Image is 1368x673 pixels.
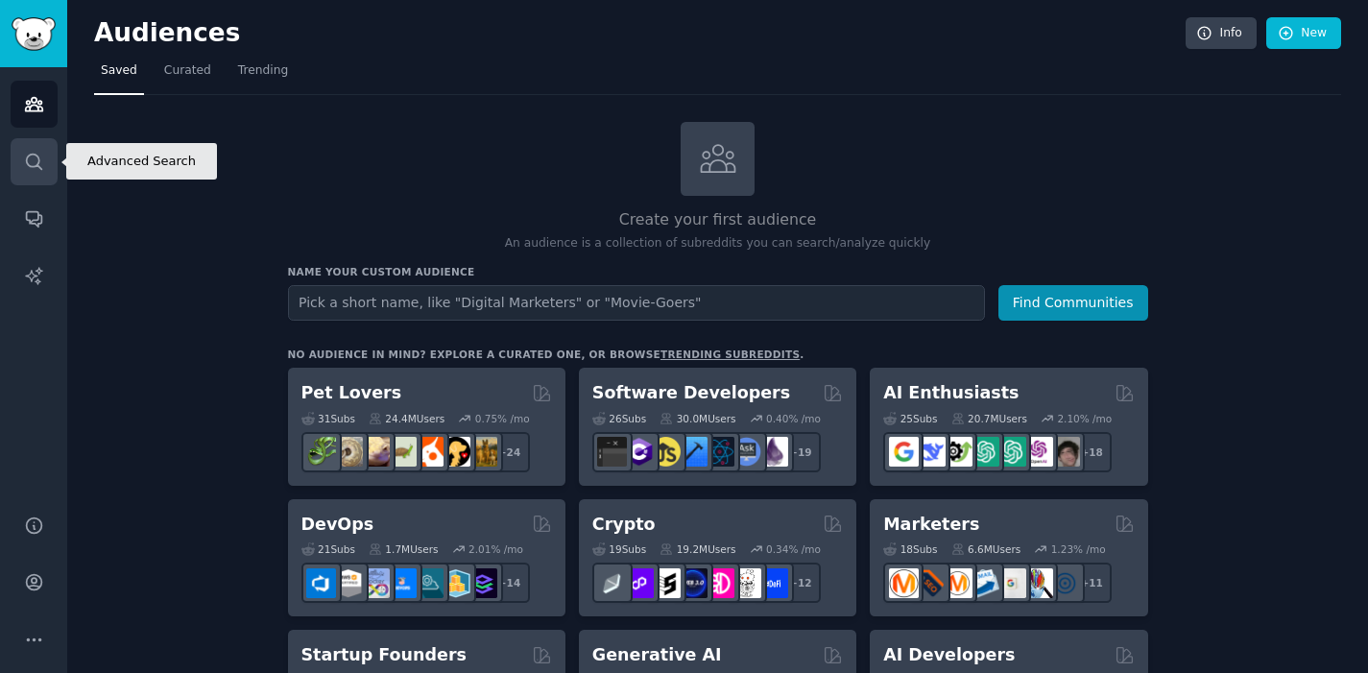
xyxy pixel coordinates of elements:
[414,437,444,467] img: cockatiel
[943,437,972,467] img: AItoolsCatalog
[231,56,295,95] a: Trending
[94,18,1186,49] h2: Audiences
[651,568,681,598] img: ethstaker
[490,432,530,472] div: + 24
[998,285,1148,321] button: Find Communities
[1050,568,1080,598] img: OnlineMarketing
[660,349,800,360] a: trending subreddits
[732,568,761,598] img: CryptoNews
[468,568,497,598] img: PlatformEngineers
[766,542,821,556] div: 0.34 % /mo
[301,412,355,425] div: 31 Sub s
[780,432,821,472] div: + 19
[301,542,355,556] div: 21 Sub s
[164,62,211,80] span: Curated
[1050,437,1080,467] img: ArtificalIntelligence
[490,563,530,603] div: + 14
[970,568,999,598] img: Emailmarketing
[943,568,972,598] img: AskMarketing
[996,437,1026,467] img: chatgpt_prompts_
[387,568,417,598] img: DevOpsLinks
[12,17,56,51] img: GummySearch logo
[288,208,1148,232] h2: Create your first audience
[360,437,390,467] img: leopardgeckos
[660,412,735,425] div: 30.0M Users
[468,437,497,467] img: dogbreed
[883,542,937,556] div: 18 Sub s
[916,568,946,598] img: bigseo
[360,568,390,598] img: Docker_DevOps
[1023,437,1053,467] img: OpenAIDev
[592,381,790,405] h2: Software Developers
[441,568,470,598] img: aws_cdk
[883,381,1019,405] h2: AI Enthusiasts
[288,265,1148,278] h3: Name your custom audience
[1266,17,1341,50] a: New
[387,437,417,467] img: turtle
[970,437,999,467] img: chatgpt_promptDesign
[1071,432,1112,472] div: + 18
[101,62,137,80] span: Saved
[306,568,336,598] img: azuredevops
[1023,568,1053,598] img: MarketingResearch
[288,285,985,321] input: Pick a short name, like "Digital Marketers" or "Movie-Goers"
[441,437,470,467] img: PetAdvice
[889,437,919,467] img: GoogleGeminiAI
[238,62,288,80] span: Trending
[592,412,646,425] div: 26 Sub s
[1186,17,1257,50] a: Info
[333,437,363,467] img: ballpython
[157,56,218,95] a: Curated
[758,437,788,467] img: elixir
[301,643,467,667] h2: Startup Founders
[732,437,761,467] img: AskComputerScience
[651,437,681,467] img: learnjavascript
[306,437,336,467] img: herpetology
[996,568,1026,598] img: googleads
[758,568,788,598] img: defi_
[592,643,722,667] h2: Generative AI
[705,568,734,598] img: defiblockchain
[951,412,1027,425] div: 20.7M Users
[678,437,708,467] img: iOSProgramming
[369,542,439,556] div: 1.7M Users
[624,437,654,467] img: csharp
[624,568,654,598] img: 0xPolygon
[592,542,646,556] div: 19 Sub s
[369,412,444,425] div: 24.4M Users
[94,56,144,95] a: Saved
[916,437,946,467] img: DeepSeek
[414,568,444,598] img: platformengineering
[288,348,804,361] div: No audience in mind? Explore a curated one, or browse .
[883,412,937,425] div: 25 Sub s
[660,542,735,556] div: 19.2M Users
[468,542,523,556] div: 2.01 % /mo
[301,381,402,405] h2: Pet Lovers
[288,235,1148,252] p: An audience is a collection of subreddits you can search/analyze quickly
[1071,563,1112,603] div: + 11
[475,412,530,425] div: 0.75 % /mo
[678,568,708,598] img: web3
[951,542,1021,556] div: 6.6M Users
[333,568,363,598] img: AWS_Certified_Experts
[1051,542,1106,556] div: 1.23 % /mo
[780,563,821,603] div: + 12
[883,643,1015,667] h2: AI Developers
[705,437,734,467] img: reactnative
[597,568,627,598] img: ethfinance
[889,568,919,598] img: content_marketing
[766,412,821,425] div: 0.40 % /mo
[592,513,656,537] h2: Crypto
[883,513,979,537] h2: Marketers
[597,437,627,467] img: software
[301,513,374,537] h2: DevOps
[1057,412,1112,425] div: 2.10 % /mo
